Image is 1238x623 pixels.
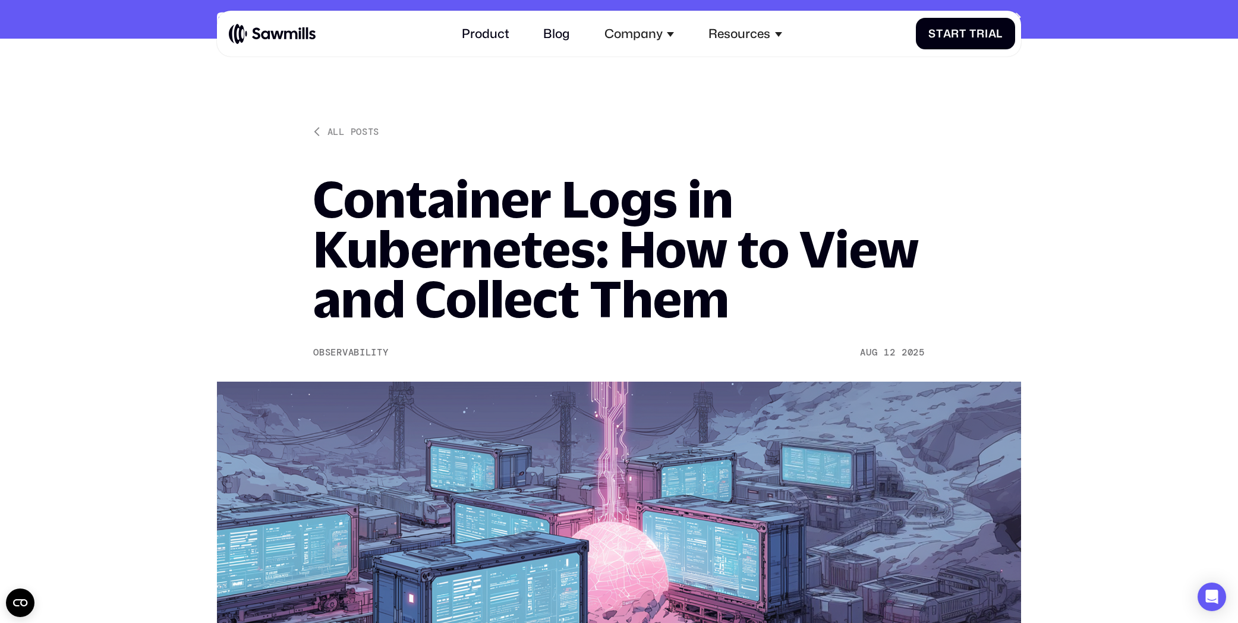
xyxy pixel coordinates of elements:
a: All posts [313,125,379,138]
div: 2025 [902,347,925,358]
span: r [951,27,959,40]
div: Resources [708,26,770,41]
span: a [943,27,952,40]
button: Open CMP widget [6,589,34,617]
div: Company [604,26,663,41]
span: r [976,27,985,40]
div: Observability [313,347,388,358]
a: Blog [534,17,579,51]
span: i [985,27,988,40]
div: All posts [327,125,379,138]
div: Company [595,17,684,51]
span: t [936,27,943,40]
span: t [959,27,966,40]
div: Open Intercom Messenger [1198,583,1226,611]
span: S [928,27,936,40]
div: Resources [699,17,792,51]
span: T [969,27,976,40]
a: Product [452,17,518,51]
div: 12 [884,347,895,358]
h1: Container Logs in Kubernetes: How to View and Collect Them [313,174,924,324]
div: Aug [860,347,877,358]
a: StartTrial [916,18,1015,49]
span: a [988,27,997,40]
span: l [996,27,1003,40]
